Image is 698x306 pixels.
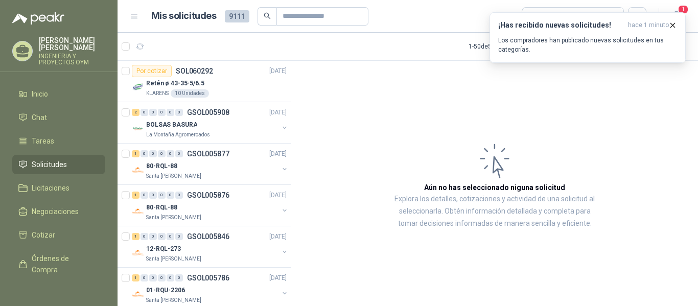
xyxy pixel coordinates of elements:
div: 0 [149,150,157,157]
p: SOL060292 [176,67,213,75]
div: 0 [175,233,183,240]
p: La Montaña Agromercados [146,131,210,139]
div: 0 [149,233,157,240]
div: 0 [149,192,157,199]
span: Licitaciones [32,182,69,194]
p: Santa [PERSON_NAME] [146,214,201,222]
span: 1 [678,5,689,14]
p: Explora los detalles, cotizaciones y actividad de una solicitud al seleccionarla. Obtén informaci... [393,193,596,230]
img: Company Logo [132,164,144,176]
div: 1 [132,274,139,281]
span: Órdenes de Compra [32,253,96,275]
img: Company Logo [132,205,144,218]
div: Todas [528,11,550,22]
p: Santa [PERSON_NAME] [146,255,201,263]
a: 2 0 0 0 0 0 GSOL005908[DATE] Company LogoBOLSAS BASURALa Montaña Agromercados [132,106,289,139]
p: GSOL005908 [187,109,229,116]
div: 0 [149,274,157,281]
p: Santa [PERSON_NAME] [146,296,201,304]
img: Company Logo [132,247,144,259]
a: 1 0 0 0 0 0 GSOL005846[DATE] Company Logo12-RQL-273Santa [PERSON_NAME] [132,230,289,263]
p: INGENIERIA Y PROYECTOS OYM [39,53,105,65]
a: Tareas [12,131,105,151]
div: 0 [175,109,183,116]
div: 0 [141,192,148,199]
span: Inicio [32,88,48,100]
img: Company Logo [132,288,144,300]
div: 0 [141,150,148,157]
a: Por cotizarSOL060292[DATE] Company LogoRetén ø 43-35-5/6.5KLARENS10 Unidades [118,61,291,102]
p: [DATE] [269,149,287,159]
p: Los compradores han publicado nuevas solicitudes en tus categorías. [498,36,677,54]
div: 0 [175,274,183,281]
span: Cotizar [32,229,55,241]
span: 9111 [225,10,249,22]
span: hace 1 minuto [628,21,669,30]
p: [DATE] [269,108,287,117]
img: Company Logo [132,81,144,93]
p: GSOL005876 [187,192,229,199]
p: [DATE] [269,191,287,200]
div: 1 [132,192,139,199]
div: 0 [158,233,166,240]
img: Logo peakr [12,12,64,25]
span: Tareas [32,135,54,147]
div: 0 [167,150,174,157]
div: 0 [158,109,166,116]
p: [PERSON_NAME] [PERSON_NAME] [39,37,105,51]
img: Company Logo [132,123,144,135]
span: Solicitudes [32,159,67,170]
span: Negociaciones [32,206,79,217]
div: 0 [141,233,148,240]
p: [DATE] [269,273,287,283]
div: 0 [167,109,174,116]
p: [DATE] [269,66,287,76]
div: 1 - 50 de 5742 [469,38,535,55]
p: GSOL005846 [187,233,229,240]
h1: Mis solicitudes [151,9,217,23]
p: 80-RQL-88 [146,161,177,171]
div: 10 Unidades [171,89,209,98]
a: 1 0 0 0 0 0 GSOL005877[DATE] Company Logo80-RQL-88Santa [PERSON_NAME] [132,148,289,180]
p: GSOL005877 [187,150,229,157]
p: KLARENS [146,89,169,98]
p: 01-RQU-2206 [146,286,185,295]
a: 1 0 0 0 0 0 GSOL005876[DATE] Company Logo80-RQL-88Santa [PERSON_NAME] [132,189,289,222]
a: Negociaciones [12,202,105,221]
div: 0 [149,109,157,116]
span: Chat [32,112,47,123]
p: Retén ø 43-35-5/6.5 [146,79,204,88]
p: 12-RQL-273 [146,244,181,254]
div: 0 [158,192,166,199]
div: 1 [132,233,139,240]
h3: Aún no has seleccionado niguna solicitud [424,182,565,193]
a: Licitaciones [12,178,105,198]
p: GSOL005786 [187,274,229,281]
a: Inicio [12,84,105,104]
button: ¡Has recibido nuevas solicitudes!hace 1 minuto Los compradores han publicado nuevas solicitudes e... [490,12,686,63]
a: Cotizar [12,225,105,245]
div: 0 [175,192,183,199]
div: 0 [175,150,183,157]
div: 2 [132,109,139,116]
p: Santa [PERSON_NAME] [146,172,201,180]
p: 80-RQL-88 [146,203,177,213]
a: 1 0 0 0 0 0 GSOL005786[DATE] Company Logo01-RQU-2206Santa [PERSON_NAME] [132,272,289,304]
span: search [264,12,271,19]
div: 1 [132,150,139,157]
a: Solicitudes [12,155,105,174]
div: 0 [167,274,174,281]
a: Chat [12,108,105,127]
h3: ¡Has recibido nuevas solicitudes! [498,21,624,30]
div: 0 [141,274,148,281]
button: 1 [667,7,686,26]
div: 0 [158,274,166,281]
a: Órdenes de Compra [12,249,105,279]
div: Por cotizar [132,65,172,77]
div: 0 [167,233,174,240]
p: BOLSAS BASURA [146,120,197,130]
p: [DATE] [269,232,287,242]
div: 0 [167,192,174,199]
div: 0 [158,150,166,157]
div: 0 [141,109,148,116]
